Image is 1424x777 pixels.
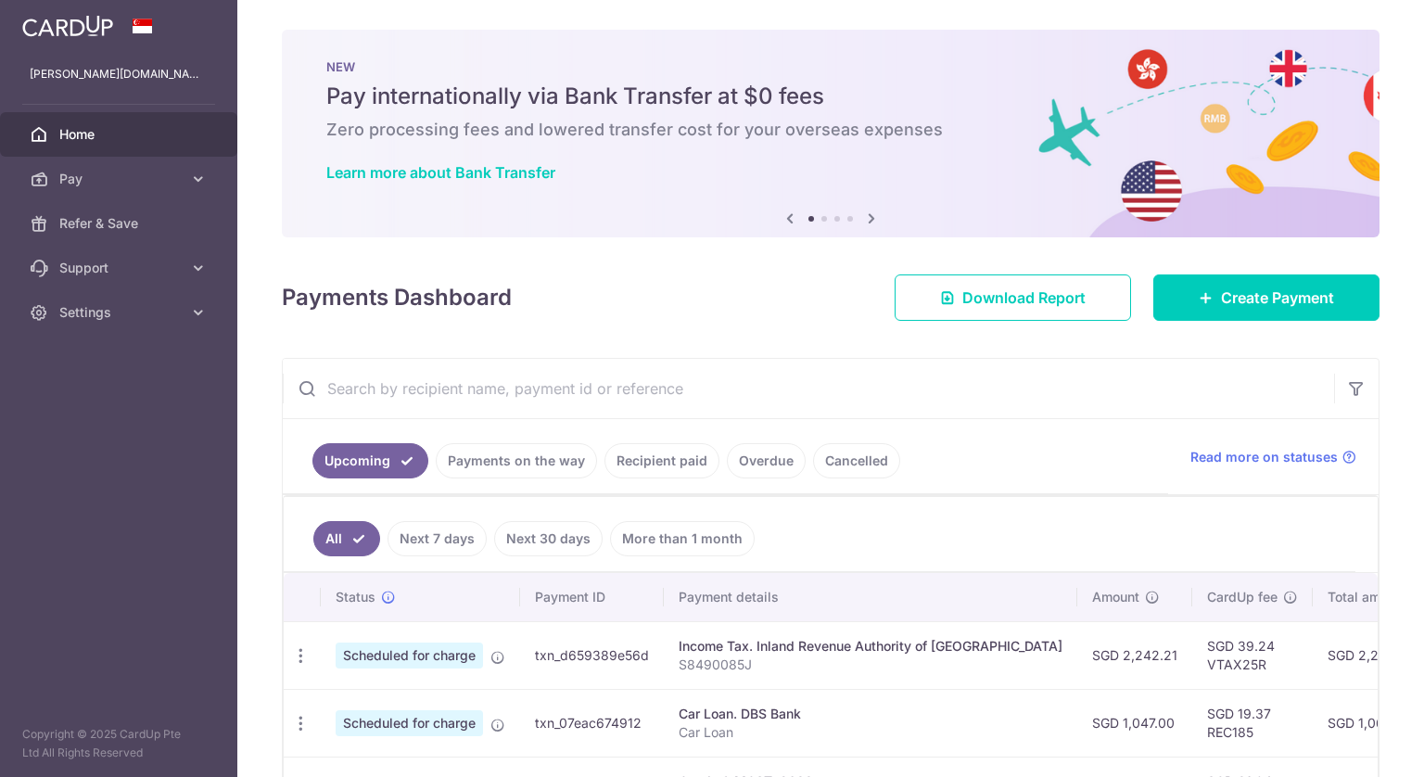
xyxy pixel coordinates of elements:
td: SGD 39.24 VTAX25R [1192,621,1313,689]
img: Bank transfer banner [282,30,1379,237]
th: Payment details [664,573,1077,621]
td: txn_07eac674912 [520,689,664,757]
span: Status [336,588,375,606]
td: SGD 1,047.00 [1077,689,1192,757]
span: Amount [1092,588,1139,606]
a: Next 7 days [388,521,487,556]
span: Download Report [962,287,1086,309]
span: Refer & Save [59,214,182,233]
p: Car Loan [679,723,1062,742]
a: All [313,521,380,556]
a: Payments on the way [436,443,597,478]
div: Car Loan. DBS Bank [679,705,1062,723]
span: Support [59,259,182,277]
a: Learn more about Bank Transfer [326,163,555,182]
p: S8490085J [679,656,1062,674]
a: Overdue [727,443,806,478]
div: Income Tax. Inland Revenue Authority of [GEOGRAPHIC_DATA] [679,637,1062,656]
span: Scheduled for charge [336,710,483,736]
a: Recipient paid [604,443,719,478]
span: Settings [59,303,182,322]
td: SGD 2,242.21 [1077,621,1192,689]
a: Download Report [895,274,1131,321]
img: CardUp [22,15,113,37]
span: Home [59,125,182,144]
td: txn_d659389e56d [520,621,664,689]
h4: Payments Dashboard [282,281,512,314]
h6: Zero processing fees and lowered transfer cost for your overseas expenses [326,119,1335,141]
a: Next 30 days [494,521,603,556]
h5: Pay internationally via Bank Transfer at $0 fees [326,82,1335,111]
input: Search by recipient name, payment id or reference [283,359,1334,418]
a: Cancelled [813,443,900,478]
a: Read more on statuses [1190,448,1356,466]
span: Total amt. [1328,588,1389,606]
span: Read more on statuses [1190,448,1338,466]
th: Payment ID [520,573,664,621]
span: Pay [59,170,182,188]
span: CardUp fee [1207,588,1278,606]
span: Create Payment [1221,287,1334,309]
a: Create Payment [1153,274,1379,321]
p: NEW [326,59,1335,74]
a: Upcoming [312,443,428,478]
a: More than 1 month [610,521,755,556]
p: [PERSON_NAME][DOMAIN_NAME][EMAIL_ADDRESS][PERSON_NAME][DOMAIN_NAME] [30,65,208,83]
span: Scheduled for charge [336,643,483,669]
td: SGD 19.37 REC185 [1192,689,1313,757]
